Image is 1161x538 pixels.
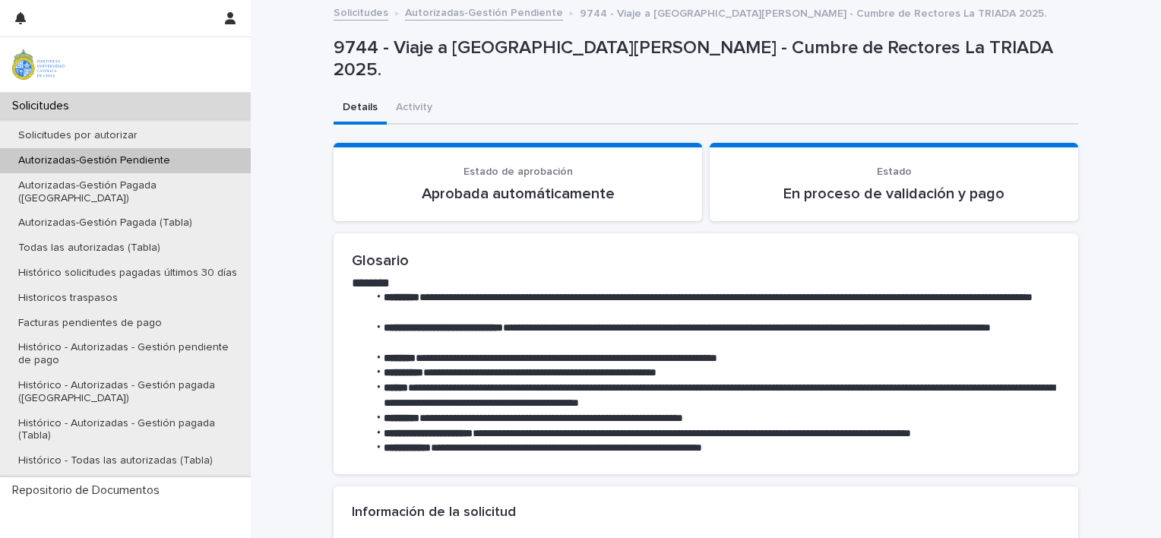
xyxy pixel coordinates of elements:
[6,341,251,367] p: Histórico - Autorizadas - Gestión pendiente de pago
[352,252,1060,270] h2: Glosario
[6,129,150,142] p: Solicitudes por autorizar
[728,185,1060,203] p: En proceso de validación y pago
[6,267,249,280] p: Histórico solicitudes pagadas últimos 30 días
[6,317,174,330] p: Facturas pendientes de pago
[6,417,251,443] p: Histórico - Autorizadas - Gestión pagada (Tabla)
[6,483,172,498] p: Repositorio de Documentos
[6,179,251,205] p: Autorizadas-Gestión Pagada ([GEOGRAPHIC_DATA])
[387,93,441,125] button: Activity
[6,379,251,405] p: Histórico - Autorizadas - Gestión pagada ([GEOGRAPHIC_DATA])
[463,166,573,177] span: Estado de aprobación
[6,217,204,229] p: Autorizadas-Gestión Pagada (Tabla)
[6,154,182,167] p: Autorizadas-Gestión Pendiente
[334,3,388,21] a: Solicitudes
[12,49,65,80] img: iqsleoUpQLaG7yz5l0jK
[334,93,387,125] button: Details
[6,454,225,467] p: Histórico - Todas las autorizadas (Tabla)
[352,505,516,521] h2: Información de la solicitud
[334,37,1072,81] p: 9744 - Viaje a [GEOGRAPHIC_DATA][PERSON_NAME] - Cumbre de Rectores La TRIADA 2025.
[352,185,684,203] p: Aprobada automáticamente
[6,99,81,113] p: Solicitudes
[580,4,1046,21] p: 9744 - Viaje a [GEOGRAPHIC_DATA][PERSON_NAME] - Cumbre de Rectores La TRIADA 2025.
[877,166,912,177] span: Estado
[6,242,172,255] p: Todas las autorizadas (Tabla)
[6,292,130,305] p: Historicos traspasos
[405,3,563,21] a: Autorizadas-Gestión Pendiente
